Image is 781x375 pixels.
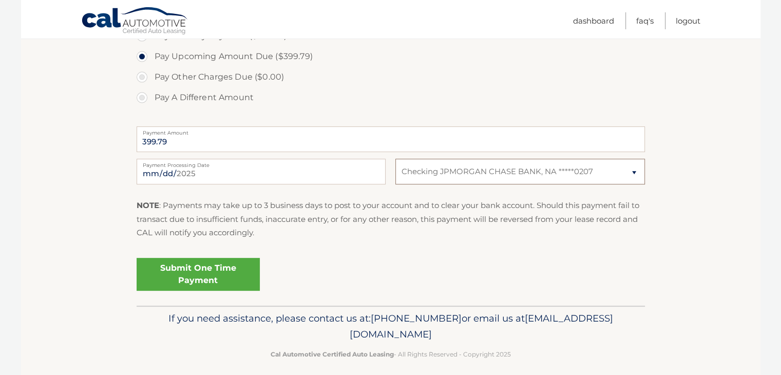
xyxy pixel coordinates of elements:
a: Submit One Time Payment [137,258,260,291]
label: Payment Amount [137,126,645,135]
label: Payment Processing Date [137,159,386,167]
strong: NOTE [137,200,159,210]
input: Payment Amount [137,126,645,152]
strong: Cal Automotive Certified Auto Leasing [271,350,394,358]
p: If you need assistance, please contact us at: or email us at [143,310,638,343]
a: Cal Automotive [81,7,189,36]
p: : Payments may take up to 3 business days to post to your account and to clear your bank account.... [137,199,645,239]
label: Pay Other Charges Due ($0.00) [137,67,645,87]
input: Payment Date [137,159,386,184]
a: Logout [676,12,700,29]
a: Dashboard [573,12,614,29]
p: - All Rights Reserved - Copyright 2025 [143,349,638,360]
a: FAQ's [636,12,654,29]
label: Pay A Different Amount [137,87,645,108]
label: Pay Upcoming Amount Due ($399.79) [137,46,645,67]
span: [PHONE_NUMBER] [371,312,462,324]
